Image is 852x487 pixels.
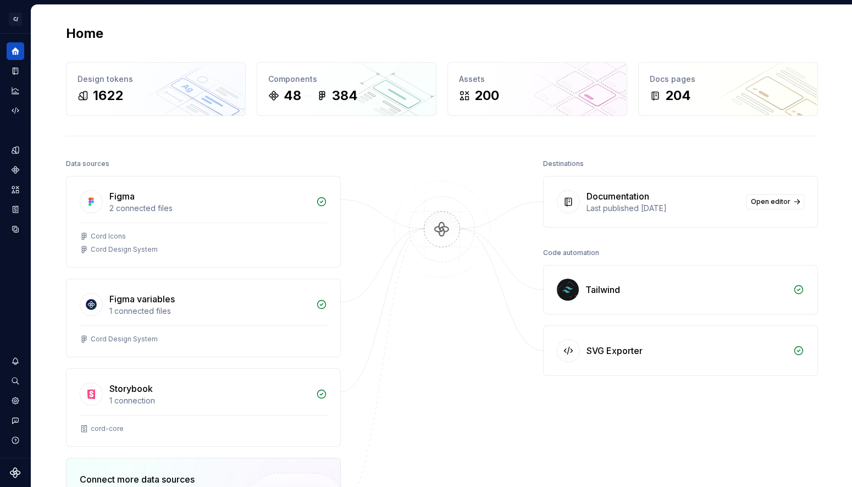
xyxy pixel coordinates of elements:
div: 204 [665,87,691,104]
a: Data sources [7,220,24,238]
a: Storybook stories [7,201,24,218]
div: 1 connection [109,395,309,406]
a: Figma2 connected filesCord IconsCord Design System [66,176,341,268]
div: C/ [9,13,22,26]
div: Destinations [543,156,584,171]
a: Open editor [746,194,804,209]
div: Cord Design System [91,245,158,254]
div: Figma variables [109,292,175,306]
div: Assets [459,74,616,85]
a: Home [7,42,24,60]
div: Design tokens [78,74,234,85]
a: Design tokens1622 [66,62,246,116]
div: cord-core [91,424,124,433]
a: Analytics [7,82,24,99]
a: Design tokens [7,141,24,159]
div: 384 [332,87,358,104]
div: Docs pages [650,74,806,85]
button: C/ [2,7,29,31]
div: Connect more data sources [80,473,228,486]
a: Code automation [7,102,24,119]
div: Storybook [109,382,153,395]
button: Notifications [7,352,24,370]
div: Code automation [543,245,599,261]
div: Tailwind [585,283,620,296]
a: Components48384 [257,62,436,116]
h2: Home [66,25,103,42]
button: Contact support [7,412,24,429]
a: Documentation [7,62,24,80]
div: Data sources [66,156,109,171]
a: Components [7,161,24,179]
div: 2 connected files [109,203,309,214]
a: Settings [7,392,24,409]
div: Documentation [587,190,649,203]
div: 48 [284,87,301,104]
a: Assets200 [447,62,627,116]
div: Figma [109,190,135,203]
div: 1622 [93,87,123,104]
a: Storybook1 connectioncord-core [66,368,341,447]
a: Assets [7,181,24,198]
button: Search ⌘K [7,372,24,390]
div: 1 connected files [109,306,309,317]
div: 200 [474,87,499,104]
a: Docs pages204 [638,62,818,116]
div: Components [268,74,425,85]
a: Figma variables1 connected filesCord Design System [66,279,341,357]
span: Open editor [751,197,790,206]
div: Cord Design System [91,335,158,344]
div: Cord Icons [91,232,126,241]
div: SVG Exporter [587,344,643,357]
div: Last published [DATE] [587,203,739,214]
svg: Supernova Logo [10,467,21,478]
